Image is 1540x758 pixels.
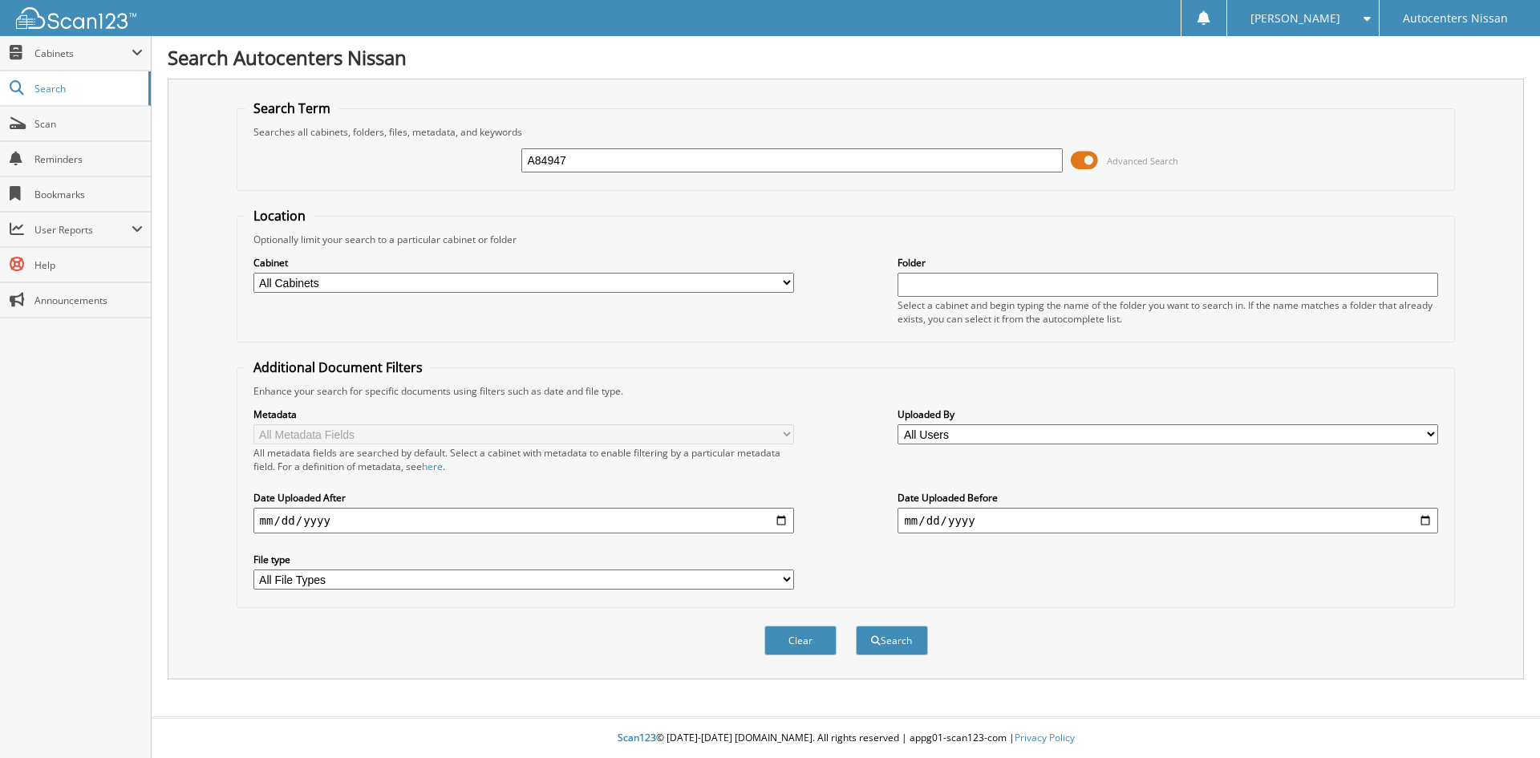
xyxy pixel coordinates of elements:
[34,117,143,131] span: Scan
[898,508,1438,533] input: end
[34,152,143,166] span: Reminders
[245,99,338,117] legend: Search Term
[34,294,143,307] span: Announcements
[253,407,794,421] label: Metadata
[898,407,1438,421] label: Uploaded By
[1107,155,1178,167] span: Advanced Search
[34,188,143,201] span: Bookmarks
[168,44,1524,71] h1: Search Autocenters Nissan
[898,256,1438,270] label: Folder
[422,460,443,473] a: here
[245,384,1447,398] div: Enhance your search for specific documents using filters such as date and file type.
[253,446,794,473] div: All metadata fields are searched by default. Select a cabinet with metadata to enable filtering b...
[898,491,1438,505] label: Date Uploaded Before
[16,7,136,29] img: scan123-logo-white.svg
[253,508,794,533] input: start
[1250,14,1340,23] span: [PERSON_NAME]
[245,359,431,376] legend: Additional Document Filters
[34,258,143,272] span: Help
[1015,731,1075,744] a: Privacy Policy
[1460,681,1540,758] iframe: Chat Widget
[245,233,1447,246] div: Optionally limit your search to a particular cabinet or folder
[253,553,794,566] label: File type
[34,47,132,60] span: Cabinets
[245,207,314,225] legend: Location
[34,223,132,237] span: User Reports
[898,298,1438,326] div: Select a cabinet and begin typing the name of the folder you want to search in. If the name match...
[618,731,656,744] span: Scan123
[764,626,837,655] button: Clear
[152,719,1540,758] div: © [DATE]-[DATE] [DOMAIN_NAME]. All rights reserved | appg01-scan123-com |
[34,82,140,95] span: Search
[253,256,794,270] label: Cabinet
[1403,14,1508,23] span: Autocenters Nissan
[856,626,928,655] button: Search
[253,491,794,505] label: Date Uploaded After
[245,125,1447,139] div: Searches all cabinets, folders, files, metadata, and keywords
